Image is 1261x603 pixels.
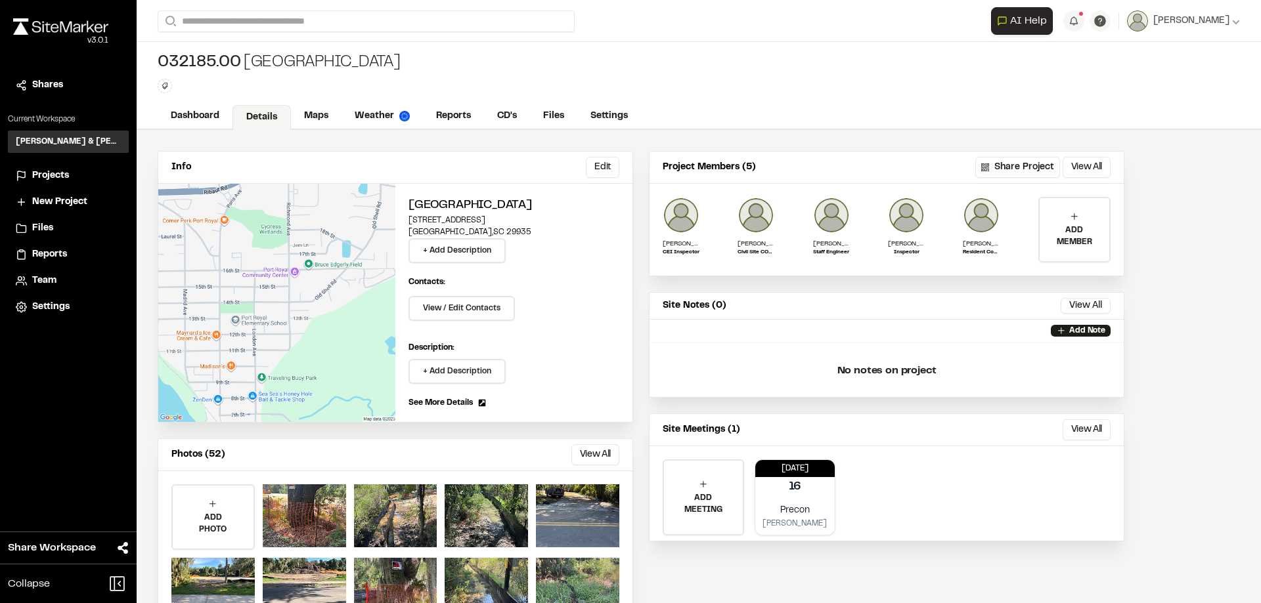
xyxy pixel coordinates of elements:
a: Dashboard [158,104,232,129]
p: Site Meetings (1) [663,423,740,437]
a: Files [530,104,577,129]
span: Settings [32,300,70,314]
a: New Project [16,195,121,209]
p: ADD MEMBER [1040,224,1109,248]
h3: [PERSON_NAME] & [PERSON_NAME] Inc. [16,136,121,148]
p: Inspector [888,249,925,257]
h2: [GEOGRAPHIC_DATA] [409,197,619,215]
div: Open AI Assistant [991,7,1058,35]
button: [PERSON_NAME] [1127,10,1240,31]
img: Joe Gillenwater [663,197,699,234]
span: 032185.00 [158,52,241,73]
p: Staff Engineer [813,249,850,257]
a: Details [232,105,291,130]
p: CEI Inspector [663,249,699,257]
button: + Add Description [409,238,506,263]
a: Projects [16,169,121,183]
p: Info [171,160,191,175]
p: Resident Construction Manager [963,249,1000,257]
a: Weather [342,104,423,129]
p: ADD PHOTO [173,512,254,535]
a: Reports [16,247,121,262]
button: View All [1063,157,1111,178]
p: [GEOGRAPHIC_DATA] , SC 29935 [409,226,619,238]
a: Team [16,274,121,288]
div: [GEOGRAPHIC_DATA] [158,52,401,73]
span: Collapse [8,576,50,592]
p: [PERSON_NAME] [761,518,830,530]
button: View All [1063,419,1111,440]
button: View All [571,444,619,465]
p: Contacts: [409,276,445,288]
button: Share Project [975,157,1060,178]
img: Zack Hutcherson [813,197,850,234]
span: Reports [32,247,67,262]
span: Projects [32,169,69,183]
span: Files [32,221,53,236]
p: [DATE] [755,463,835,474]
a: Reports [423,104,484,129]
img: User [1127,10,1148,31]
button: View / Edit Contacts [409,296,515,321]
p: No notes on project [660,350,1113,392]
span: See More Details [409,397,473,409]
p: Site Notes (0) [663,299,726,313]
a: Shares [16,78,121,93]
p: [PERSON_NAME] [663,239,699,249]
p: 16 [789,478,802,496]
p: [PERSON_NAME] [888,239,925,249]
p: Add Note [1069,325,1105,337]
a: Maps [291,104,342,129]
button: View All [1061,298,1111,314]
p: [PERSON_NAME] [738,239,774,249]
p: Project Members (5) [663,160,756,175]
button: Edit Tags [158,79,172,93]
span: AI Help [1010,13,1047,29]
img: Jeb Crews [888,197,925,234]
p: Photos (52) [171,447,225,462]
span: [PERSON_NAME] [1153,14,1229,28]
p: Civil Site COOP [738,249,774,257]
p: Description: [409,342,619,354]
img: rebrand.png [13,18,108,35]
p: [PERSON_NAME] [813,239,850,249]
a: Settings [577,104,641,129]
span: Shares [32,78,63,93]
a: Files [16,221,121,236]
a: CD's [484,104,530,129]
img: Lance Stroble [963,197,1000,234]
button: Open AI Assistant [991,7,1053,35]
button: Edit [586,157,619,178]
div: Oh geez...please don't... [13,35,108,47]
a: Settings [16,300,121,314]
button: + Add Description [409,359,506,384]
span: New Project [32,195,87,209]
p: [STREET_ADDRESS] [409,215,619,226]
img: precipai.png [399,111,410,121]
p: ADD MEETING [664,492,743,516]
img: Uriah Watkins [738,197,774,234]
span: Share Workspace [8,540,96,556]
p: [PERSON_NAME] [963,239,1000,249]
p: Current Workspace [8,114,129,125]
p: Precon [761,503,830,518]
button: Search [158,10,181,32]
span: Team [32,274,56,288]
